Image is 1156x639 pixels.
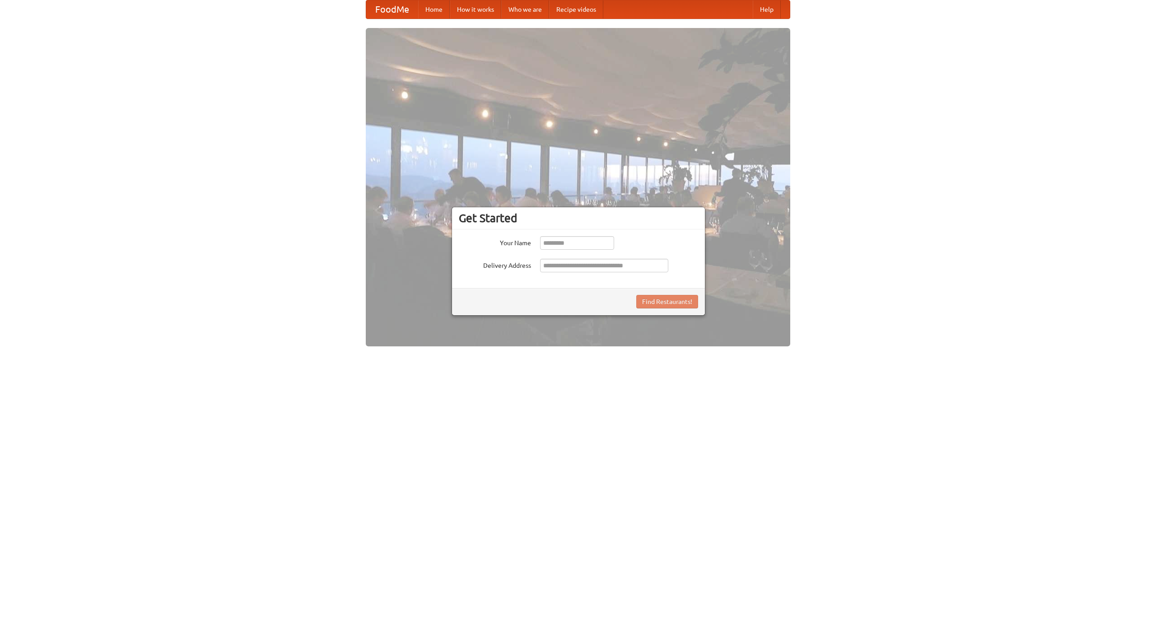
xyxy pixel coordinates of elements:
a: Recipe videos [549,0,603,19]
a: Who we are [501,0,549,19]
a: FoodMe [366,0,418,19]
label: Delivery Address [459,259,531,270]
h3: Get Started [459,211,698,225]
a: Home [418,0,450,19]
a: Help [753,0,781,19]
a: How it works [450,0,501,19]
label: Your Name [459,236,531,247]
button: Find Restaurants! [636,295,698,308]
